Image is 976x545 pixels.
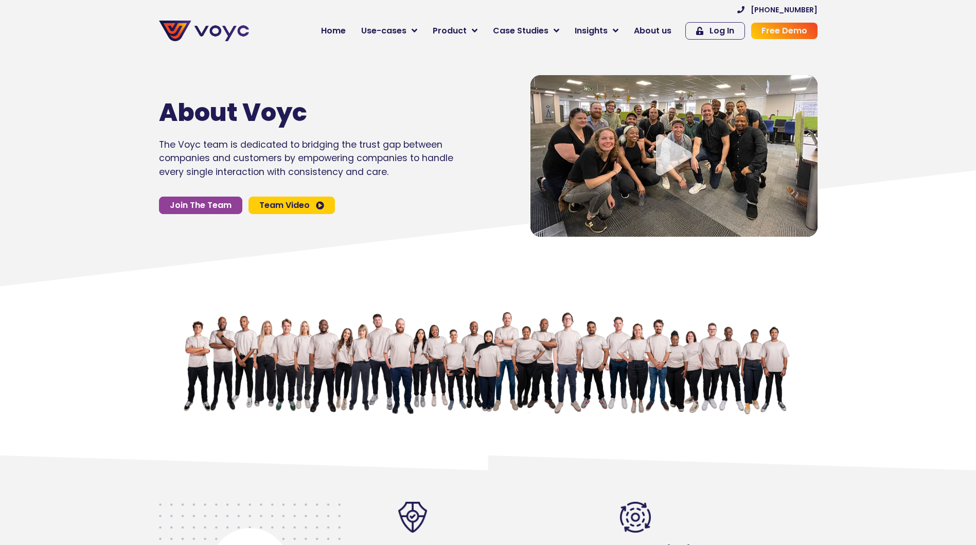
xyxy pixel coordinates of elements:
h1: About Voyc [159,98,422,128]
span: About us [634,25,671,37]
div: Video play button [653,134,695,177]
a: Free Demo [751,23,818,39]
img: voyc-full-logo [159,21,249,41]
span: Join The Team [170,201,232,209]
span: Case Studies [493,25,548,37]
a: About us [626,21,679,41]
span: Use-cases [361,25,406,37]
p: The Voyc team is dedicated to bridging the trust gap between companies and customers by empowerin... [159,138,453,179]
a: Product [425,21,485,41]
span: Insights [575,25,608,37]
span: Free Demo [761,27,807,35]
span: Product [433,25,467,37]
span: [PHONE_NUMBER] [751,6,818,13]
span: Log In [709,27,734,35]
img: trusted [397,502,428,533]
a: Case Studies [485,21,567,41]
a: Team Video [249,197,335,214]
span: Team Video [259,201,310,209]
a: Home [313,21,353,41]
span: Home [321,25,346,37]
img: consistency [620,502,651,533]
a: Insights [567,21,626,41]
a: [PHONE_NUMBER] [737,6,818,13]
a: Join The Team [159,197,242,214]
a: Use-cases [353,21,425,41]
a: Log In [685,22,745,40]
